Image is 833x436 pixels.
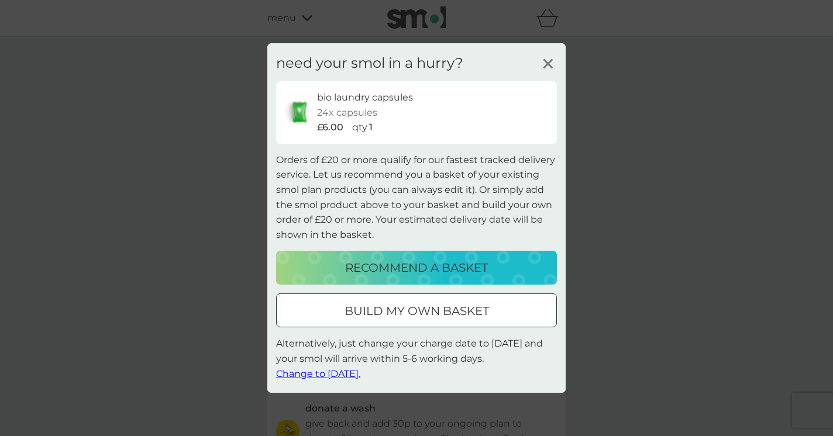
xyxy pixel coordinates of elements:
[276,55,463,72] h3: need your smol in a hurry?
[276,368,360,379] span: Change to [DATE].
[276,293,557,327] button: build my own basket
[369,120,373,135] p: 1
[352,120,367,135] p: qty
[276,366,360,381] button: Change to [DATE].
[276,251,557,285] button: recommend a basket
[276,153,557,243] p: Orders of £20 or more qualify for our fastest tracked delivery service. Let us recommend you a ba...
[345,302,489,320] p: build my own basket
[345,258,488,277] p: recommend a basket
[317,90,413,105] p: bio laundry capsules
[317,105,377,120] p: 24x capsules
[276,336,557,381] p: Alternatively, just change your charge date to [DATE] and your smol will arrive within 5-6 workin...
[317,120,343,135] p: £6.00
